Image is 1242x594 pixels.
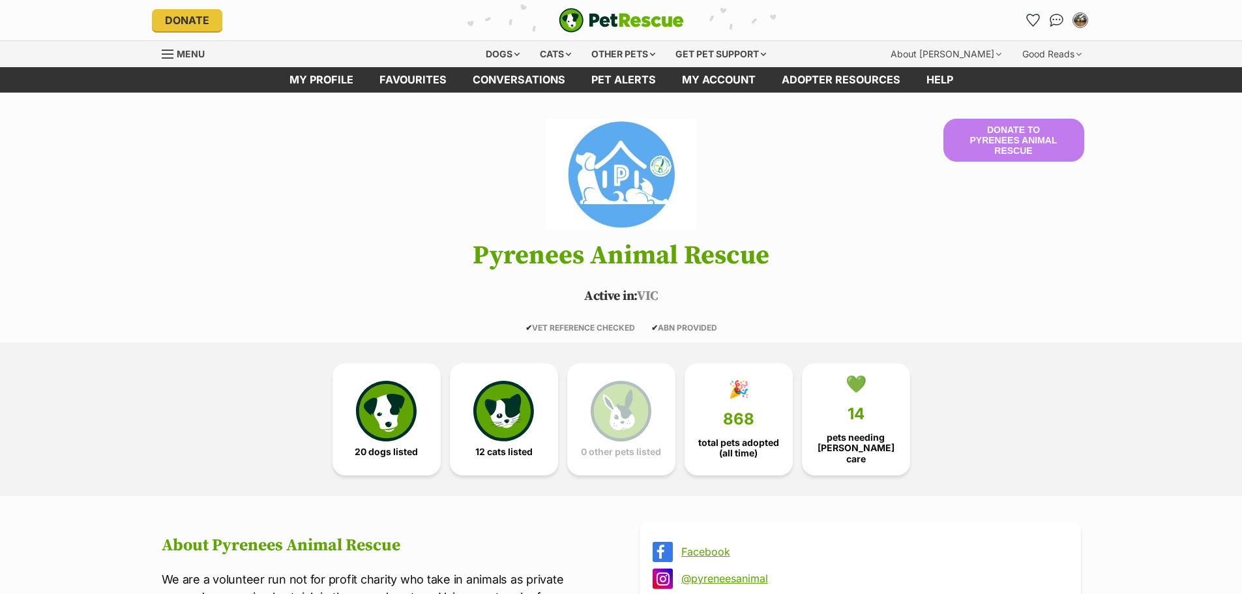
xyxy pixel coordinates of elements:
span: 20 dogs listed [355,447,418,457]
icon: ✔ [651,323,658,333]
p: VIC [142,287,1101,306]
img: logo-e224e6f780fb5917bec1dbf3a21bbac754714ae5b6737aabdf751b685950b380.svg [559,8,684,33]
a: 🎉 868 total pets adopted (all time) [685,363,793,475]
div: 🎉 [728,379,749,399]
a: 0 other pets listed [567,363,675,475]
ul: Account quick links [1023,10,1091,31]
span: 868 [723,410,754,428]
a: Help [913,67,966,93]
img: Ian Sprawson profile pic [1074,14,1087,27]
a: 12 cats listed [450,363,558,475]
a: My account [669,67,769,93]
a: 💚 14 pets needing [PERSON_NAME] care [802,363,910,475]
div: Other pets [582,41,664,67]
div: 💚 [846,374,866,394]
div: Dogs [477,41,529,67]
button: Donate to Pyrenees Animal Rescue [943,119,1084,162]
span: 0 other pets listed [581,447,661,457]
a: Facebook [681,546,1063,557]
span: 12 cats listed [475,447,533,457]
span: VET REFERENCE CHECKED [525,323,635,333]
a: Menu [162,41,214,65]
span: 14 [848,405,865,423]
span: Active in: [584,288,637,304]
a: conversations [460,67,578,93]
a: Favourites [1023,10,1044,31]
div: About [PERSON_NAME] [881,41,1011,67]
span: Menu [177,48,205,59]
a: @pyreneesanimal [681,572,1063,584]
img: Pyrenees Animal Rescue [546,119,695,230]
div: Cats [531,41,580,67]
icon: ✔ [525,323,532,333]
span: total pets adopted (all time) [696,438,782,458]
div: Get pet support [666,41,775,67]
a: PetRescue [559,8,684,33]
span: ABN PROVIDED [651,323,717,333]
img: bunny-icon-b786713a4a21a2fe6d13e954f4cb29d131f1b31f8a74b52ca2c6d2999bc34bbe.svg [591,381,651,441]
div: Good Reads [1013,41,1091,67]
button: My account [1070,10,1091,31]
span: pets needing [PERSON_NAME] care [813,432,899,464]
img: chat-41dd97257d64d25036548639549fe6c8038ab92f7586957e7f3b1b290dea8141.svg [1050,14,1063,27]
a: My profile [276,67,366,93]
h1: Pyrenees Animal Rescue [142,241,1101,270]
a: Favourites [366,67,460,93]
a: 20 dogs listed [333,363,441,475]
a: Pet alerts [578,67,669,93]
img: cat-icon-068c71abf8fe30c970a85cd354bc8e23425d12f6e8612795f06af48be43a487a.svg [473,381,533,441]
a: Donate [152,9,222,31]
img: petrescue-icon-eee76f85a60ef55c4a1927667547b313a7c0e82042636edf73dce9c88f694885.svg [356,381,416,441]
a: Adopter resources [769,67,913,93]
h2: About Pyrenees Animal Rescue [162,536,603,556]
a: Conversations [1046,10,1067,31]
